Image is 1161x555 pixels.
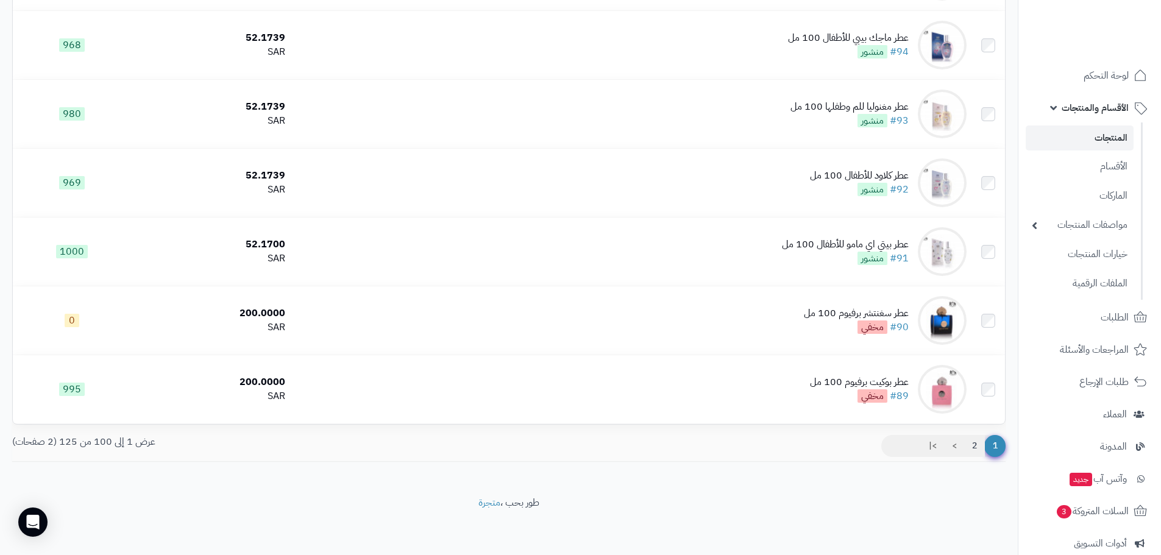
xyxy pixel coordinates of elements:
[964,435,985,457] a: 2
[857,183,887,196] span: منشور
[136,114,285,128] div: SAR
[857,389,887,403] span: مخفي
[1026,154,1134,180] a: الأقسام
[890,389,909,403] a: #89
[890,113,909,128] a: #93
[1026,183,1134,209] a: الماركات
[1026,335,1154,364] a: المراجعات والأسئلة
[857,320,887,334] span: مخفي
[1026,61,1154,90] a: لوحة التحكم
[59,107,85,121] span: 980
[890,182,909,197] a: #92
[918,90,967,138] img: عطر مغنوليا للم وطفلها 100 مل
[1026,400,1154,429] a: العملاء
[59,176,85,189] span: 969
[59,38,85,52] span: 968
[1057,505,1071,518] span: 3
[810,169,909,183] div: عطر كلاود للأطفال 100 مل
[1026,212,1134,238] a: مواصفات المنتجات
[18,507,48,537] div: Open Intercom Messenger
[1026,125,1134,150] a: المنتجات
[1062,99,1129,116] span: الأقسام والمنتجات
[1100,438,1127,455] span: المدونة
[478,495,500,510] a: متجرة
[136,320,285,334] div: SAR
[788,31,909,45] div: عطر ماجك بيبي للأطفال 100 مل
[782,238,909,252] div: عطر بيتي اي مامو للأطفال 100 مل
[136,252,285,266] div: SAR
[1079,373,1129,391] span: طلبات الإرجاع
[1026,464,1154,493] a: وآتس آبجديد
[1084,67,1129,84] span: لوحة التحكم
[857,252,887,265] span: منشور
[136,183,285,197] div: SAR
[136,45,285,59] div: SAR
[984,435,1006,457] span: 1
[1026,497,1154,526] a: السلات المتروكة3
[944,435,965,457] a: >
[810,375,909,389] div: عطر بوكيت برفيوم 100 مل
[1026,367,1154,397] a: طلبات الإرجاع
[136,238,285,252] div: 52.1700
[857,114,887,127] span: منشور
[65,314,79,327] span: 0
[890,251,909,266] a: #91
[56,245,88,258] span: 1000
[1026,432,1154,461] a: المدونة
[1026,241,1134,267] a: خيارات المنتجات
[136,169,285,183] div: 52.1739
[1103,406,1127,423] span: العملاء
[59,383,85,396] span: 995
[790,100,909,114] div: عطر مغنوليا للم وطفلها 100 مل
[1026,270,1134,297] a: الملفات الرقمية
[136,306,285,320] div: 200.0000
[804,306,909,320] div: عطر سغنتشر برفيوم 100 مل
[1068,470,1127,487] span: وآتس آب
[918,365,967,414] img: عطر بوكيت برفيوم 100 مل
[918,227,967,276] img: عطر بيتي اي مامو للأطفال 100 مل
[857,45,887,58] span: منشور
[1101,309,1129,326] span: الطلبات
[1070,473,1092,486] span: جديد
[921,435,945,457] a: >|
[1026,303,1154,332] a: الطلبات
[918,158,967,207] img: عطر كلاود للأطفال 100 مل
[890,44,909,59] a: #94
[1060,341,1129,358] span: المراجعات والأسئلة
[136,389,285,403] div: SAR
[918,21,967,69] img: عطر ماجك بيبي للأطفال 100 مل
[136,31,285,45] div: 52.1739
[890,320,909,334] a: #90
[1074,535,1127,552] span: أدوات التسويق
[3,435,509,449] div: عرض 1 إلى 100 من 125 (2 صفحات)
[1056,503,1129,520] span: السلات المتروكة
[918,296,967,345] img: عطر سغنتشر برفيوم 100 مل
[136,375,285,389] div: 200.0000
[136,100,285,114] div: 52.1739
